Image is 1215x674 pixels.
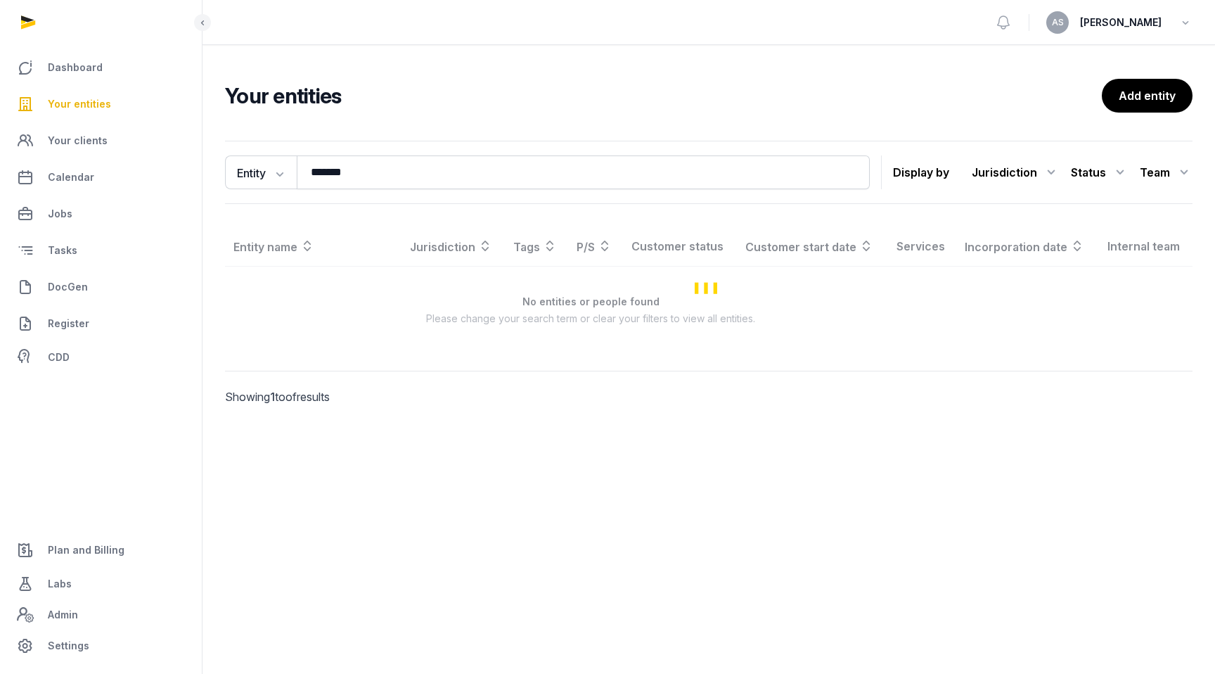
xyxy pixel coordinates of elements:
span: AS [1052,18,1064,27]
a: Plan and Billing [11,533,191,567]
span: Calendar [48,169,94,186]
a: Dashboard [11,51,191,84]
span: Admin [48,606,78,623]
h2: Your entities [225,83,1102,108]
a: Admin [11,601,191,629]
span: Your clients [48,132,108,149]
span: Plan and Billing [48,542,124,559]
span: [PERSON_NAME] [1080,14,1162,31]
span: Register [48,315,89,332]
span: 1 [270,390,275,404]
span: CDD [48,349,70,366]
a: Tasks [11,234,191,267]
div: Jurisdiction [972,161,1060,184]
span: DocGen [48,279,88,295]
div: Loading [225,227,1192,348]
p: Display by [893,161,949,184]
span: Labs [48,576,72,592]
span: Settings [48,637,89,654]
a: Your clients [11,124,191,158]
a: Add entity [1102,79,1192,113]
a: Jobs [11,197,191,231]
span: Jobs [48,205,72,222]
span: Dashboard [48,59,103,76]
button: Entity [225,155,297,189]
div: Team [1140,161,1192,184]
button: AS [1046,11,1069,34]
a: Calendar [11,160,191,194]
a: CDD [11,343,191,371]
span: Tasks [48,242,77,259]
a: Register [11,307,191,341]
span: Your entities [48,96,111,113]
div: Status [1071,161,1129,184]
a: Labs [11,567,191,601]
a: Your entities [11,87,191,121]
a: Settings [11,629,191,663]
a: DocGen [11,270,191,304]
p: Showing to of results [225,371,450,422]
